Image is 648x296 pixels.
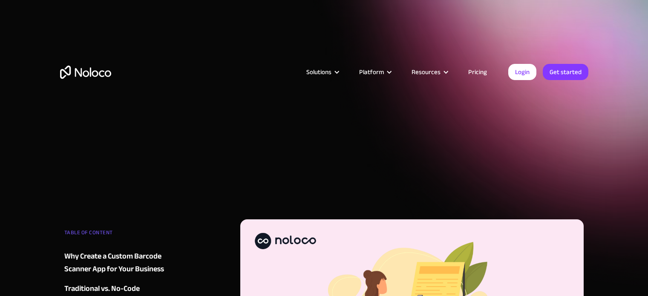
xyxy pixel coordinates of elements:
a: home [60,66,111,79]
div: Platform [348,66,401,78]
a: Get started [543,64,588,80]
div: Resources [412,66,441,78]
div: TABLE OF CONTENT [64,226,167,243]
a: Why Create a Custom Barcode Scanner App for Your Business [64,250,167,276]
div: Solutions [306,66,331,78]
a: Pricing [458,66,498,78]
div: Resources [401,66,458,78]
div: Platform [359,66,384,78]
div: Solutions [296,66,348,78]
a: Login [508,64,536,80]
